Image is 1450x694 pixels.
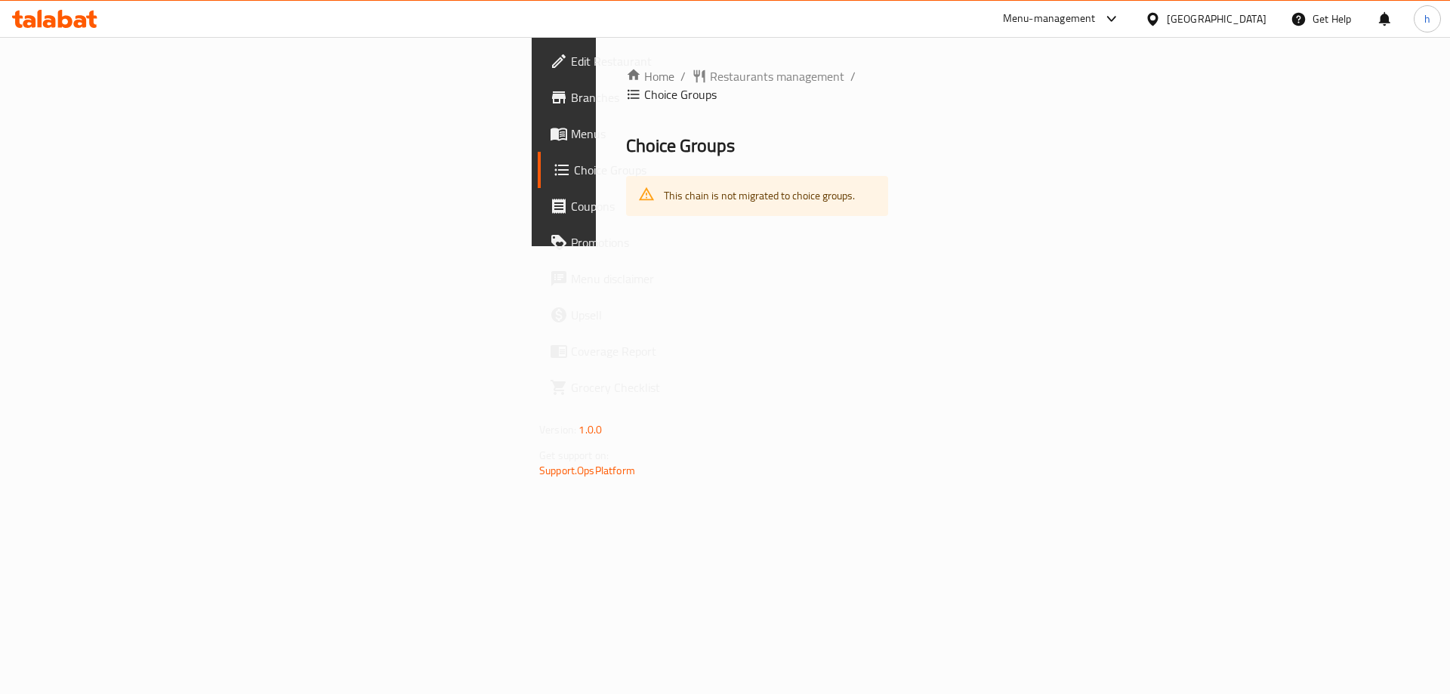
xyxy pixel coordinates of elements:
span: h [1424,11,1430,27]
span: Coupons [571,197,762,215]
span: Get support on: [539,446,609,465]
span: Choice Groups [574,161,762,179]
a: Branches [538,79,774,116]
span: Grocery Checklist [571,378,762,396]
a: Coupons [538,188,774,224]
a: Coverage Report [538,333,774,369]
span: Restaurants management [710,67,844,85]
span: Branches [571,88,762,106]
span: Version: [539,420,576,440]
a: Promotions [538,224,774,261]
span: Edit Restaurant [571,52,762,70]
a: Choice Groups [538,152,774,188]
a: Menu disclaimer [538,261,774,297]
a: Edit Restaurant [538,43,774,79]
span: Promotions [571,233,762,251]
span: Menu disclaimer [571,270,762,288]
a: Grocery Checklist [538,369,774,406]
div: Menu-management [1003,10,1096,28]
a: Support.OpsPlatform [539,461,635,480]
a: Menus [538,116,774,152]
span: Upsell [571,306,762,324]
span: Menus [571,125,762,143]
span: Coverage Report [571,342,762,360]
li: / [850,67,856,85]
div: [GEOGRAPHIC_DATA] [1167,11,1266,27]
a: Upsell [538,297,774,333]
span: 1.0.0 [578,420,602,440]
